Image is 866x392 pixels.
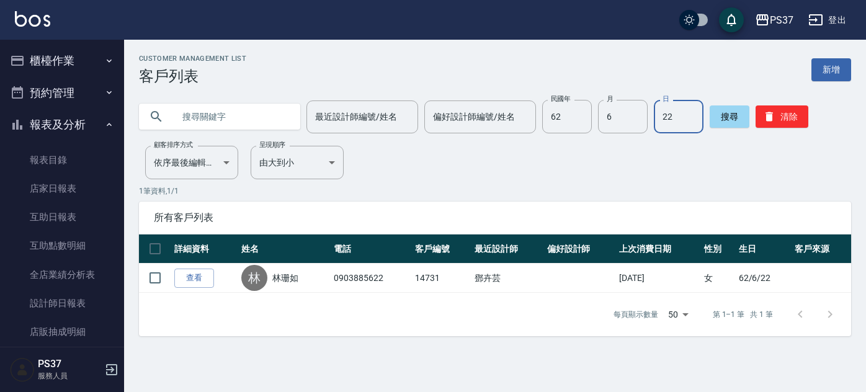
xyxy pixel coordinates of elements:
div: 依序最後編輯時間 [145,146,238,179]
th: 性別 [701,234,735,264]
button: save [719,7,744,32]
a: 互助日報表 [5,203,119,231]
button: 預約管理 [5,77,119,109]
h5: PS37 [38,358,101,370]
th: 最近設計師 [471,234,544,264]
a: 新增 [811,58,851,81]
div: 由大到小 [251,146,344,179]
th: 電話 [331,234,412,264]
td: [DATE] [616,264,701,293]
td: 62/6/22 [736,264,792,293]
a: 林珊如 [272,272,298,284]
label: 日 [663,94,669,104]
input: 搜尋關鍵字 [174,100,290,133]
p: 服務人員 [38,370,101,381]
button: 搜尋 [710,105,749,128]
th: 生日 [736,234,792,264]
img: Logo [15,11,50,27]
td: 女 [701,264,735,293]
a: 店家日報表 [5,174,119,203]
img: Person [10,357,35,382]
label: 顧客排序方式 [154,140,193,149]
button: 櫃檯作業 [5,45,119,77]
button: 報表及分析 [5,109,119,141]
th: 詳細資料 [171,234,238,264]
th: 姓名 [238,234,331,264]
label: 民國年 [551,94,570,104]
p: 第 1–1 筆 共 1 筆 [713,309,773,320]
a: 報表目錄 [5,146,119,174]
button: PS37 [750,7,798,33]
a: 設計師日報表 [5,289,119,318]
span: 所有客戶列表 [154,212,836,224]
a: 費用分析表 [5,346,119,375]
th: 客戶來源 [792,234,851,264]
div: 林 [241,265,267,291]
p: 每頁顯示數量 [614,309,658,320]
a: 全店業績分析表 [5,261,119,289]
td: 0903885622 [331,264,412,293]
button: 登出 [803,9,851,32]
label: 月 [607,94,613,104]
a: 查看 [174,269,214,288]
label: 呈現順序 [259,140,285,149]
button: 清除 [756,105,808,128]
div: 50 [663,298,693,331]
th: 上次消費日期 [616,234,701,264]
h2: Customer Management List [139,55,246,63]
th: 偏好設計師 [544,234,617,264]
td: 鄧卉芸 [471,264,544,293]
th: 客戶編號 [412,234,471,264]
a: 互助點數明細 [5,231,119,260]
h3: 客戶列表 [139,68,246,85]
p: 1 筆資料, 1 / 1 [139,185,851,197]
a: 店販抽成明細 [5,318,119,346]
div: PS37 [770,12,793,28]
td: 14731 [412,264,471,293]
